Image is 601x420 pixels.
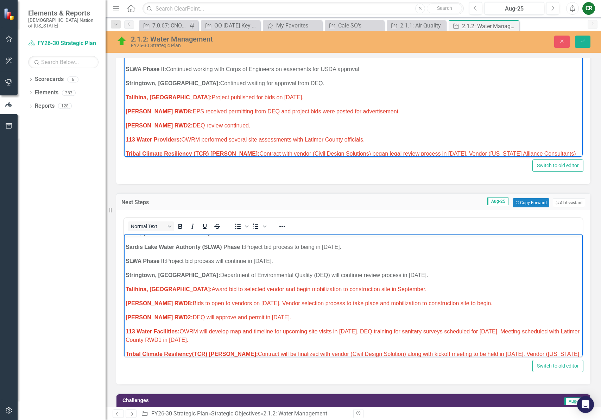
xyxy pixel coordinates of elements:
strong: Tribal Climate Resiliency(TCR) [PERSON_NAME]: [2,117,134,123]
input: Search Below... [28,56,99,68]
div: 2.1.2: Water Management [131,35,380,43]
span: Aug-25 [487,198,508,205]
div: 2.1.2: Water Management [263,410,327,417]
iframe: Rich Text Area [124,34,583,157]
a: My Favorites [265,21,320,30]
div: 7.0.67: CNO Safety Protocols [152,21,188,30]
div: 383 [62,90,76,96]
img: ClearPoint Strategy [4,8,16,20]
div: Cale SO's [338,21,382,30]
div: Open Intercom Messenger [577,396,594,413]
button: Copy Forward [513,198,549,207]
span: Contract with vendor (Civil Design Solutions) began legal review process in [DATE]. Vendor ([US_S... [2,117,452,131]
small: [DEMOGRAPHIC_DATA] Nation of [US_STATE] [28,17,99,29]
a: Strategic Objectives [211,410,260,417]
a: Cale SO's [327,21,382,30]
div: » » [141,410,348,418]
div: 2.1.2: Water Management [462,22,517,31]
div: 2.1.1: Air Quality [400,21,444,30]
div: Bullet list [232,221,249,231]
h3: Next Steps [121,199,223,206]
span: Search [437,5,452,11]
button: Switch to old editor [532,159,583,172]
span: Normal Text [131,224,165,229]
button: Aug-25 [484,2,544,15]
button: Reveal or hide additional toolbar items [276,221,288,231]
a: FY26-30 Strategic Plan [151,410,208,417]
a: Scorecards [35,75,64,83]
button: Block Normal Text [128,221,174,231]
button: Search [427,4,462,13]
h3: Challenges [122,398,374,403]
button: CR [582,2,595,15]
a: Elements [35,89,58,97]
span: Aug-25 [564,397,586,405]
a: 2.1.1: Air Quality [388,21,444,30]
div: OO [DATE] Key Box Replacement & Optimization [214,21,258,30]
button: Switch to old editor [532,360,583,372]
a: Reports [35,102,55,110]
div: FY26-30 Strategic Plan [131,43,380,48]
span: Elements & Reports [28,9,99,17]
strong: Tribal Climate Resiliency (TCR) [PERSON_NAME]: [2,117,136,123]
div: Aug-25 [487,5,542,13]
button: Italic [186,221,198,231]
div: Numbered list [250,221,267,231]
input: Search ClearPoint... [143,2,464,15]
button: Bold [174,221,186,231]
button: AI Assistant [553,198,585,207]
img: On Target [116,36,127,47]
button: Strikethrough [211,221,223,231]
div: 128 [58,103,72,109]
a: 7.0.67: CNO Safety Protocols [141,21,188,30]
div: 6 [67,76,78,82]
iframe: Rich Text Area [124,234,583,357]
a: FY26-30 Strategic Plan [28,39,99,48]
span: Contract will be finalized with vendor (Civil Design Solution) along with kickoff meeting to be h... [2,117,455,131]
a: OO [DATE] Key Box Replacement & Optimization [203,21,258,30]
div: My Favorites [276,21,320,30]
button: Underline [199,221,211,231]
